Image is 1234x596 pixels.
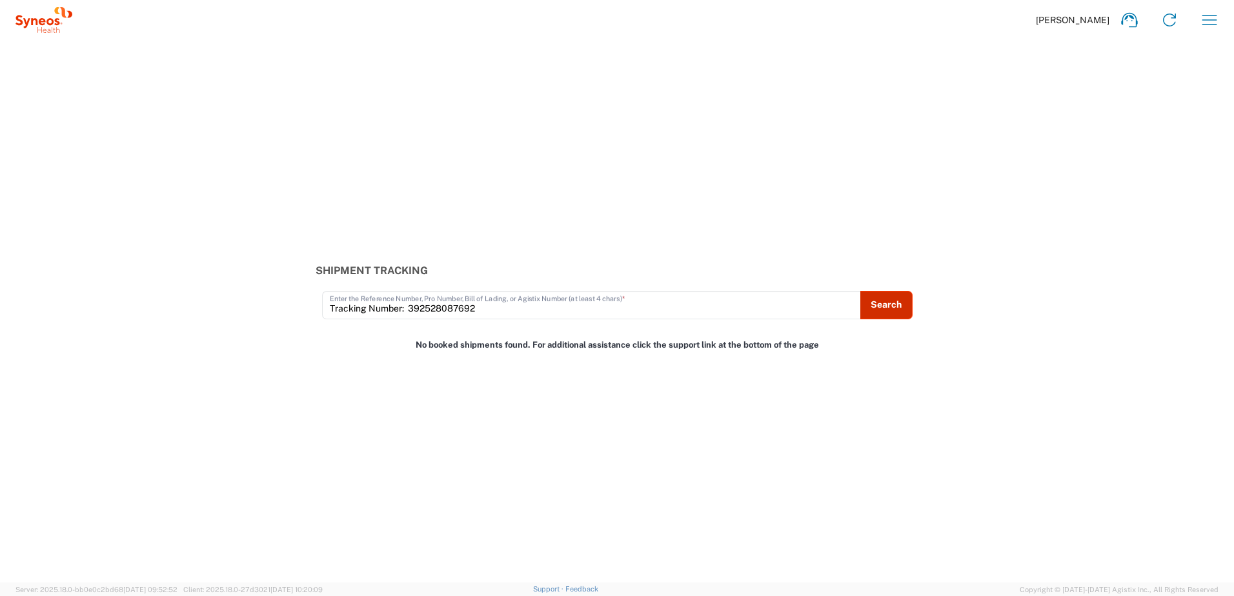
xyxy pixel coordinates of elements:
[565,585,598,593] a: Feedback
[860,291,913,319] button: Search
[316,264,919,277] h3: Shipment Tracking
[308,333,925,358] div: No booked shipments found. For additional assistance click the support link at the bottom of the ...
[1036,14,1109,26] span: [PERSON_NAME]
[270,586,323,593] span: [DATE] 10:20:09
[15,586,177,593] span: Server: 2025.18.0-bb0e0c2bd68
[1020,584,1219,595] span: Copyright © [DATE]-[DATE] Agistix Inc., All Rights Reserved
[123,586,177,593] span: [DATE] 09:52:52
[183,586,323,593] span: Client: 2025.18.0-27d3021
[533,585,565,593] a: Support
